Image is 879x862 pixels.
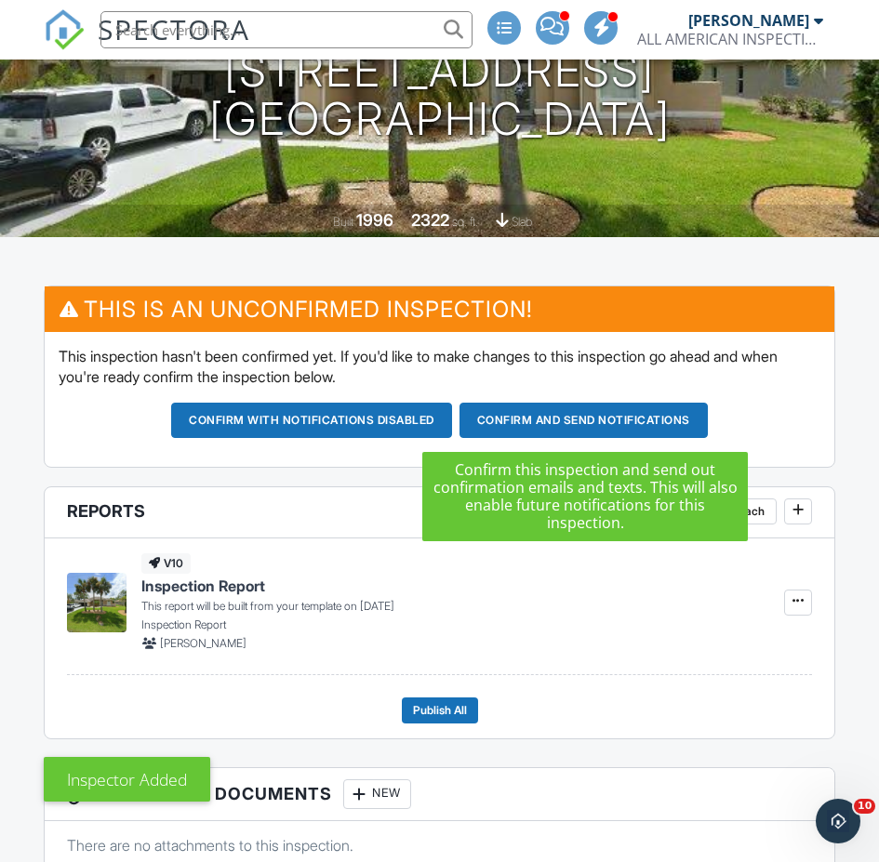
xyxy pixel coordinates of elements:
[688,11,809,30] div: [PERSON_NAME]
[44,757,210,802] div: Inspector Added
[44,9,85,50] img: The Best Home Inspection Software - Spectora
[356,210,393,230] div: 1996
[459,403,708,438] button: Confirm and send notifications
[452,215,478,229] span: sq. ft.
[637,30,823,48] div: ALL AMERICAN INSPECTION SERVICES
[67,835,812,855] p: There are no attachments to this inspection.
[171,403,452,438] button: Confirm with notifications disabled
[59,346,820,388] p: This inspection hasn't been confirmed yet. If you'd like to make changes to this inspection go ah...
[333,215,353,229] span: Built
[411,210,449,230] div: 2322
[45,286,834,332] h3: This is an Unconfirmed Inspection!
[816,799,860,843] iframe: Intercom live chat
[209,46,671,145] h1: [STREET_ADDRESS] [GEOGRAPHIC_DATA]
[854,799,875,814] span: 10
[100,11,473,48] input: Search everything...
[512,215,532,229] span: slab
[44,25,250,64] a: SPECTORA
